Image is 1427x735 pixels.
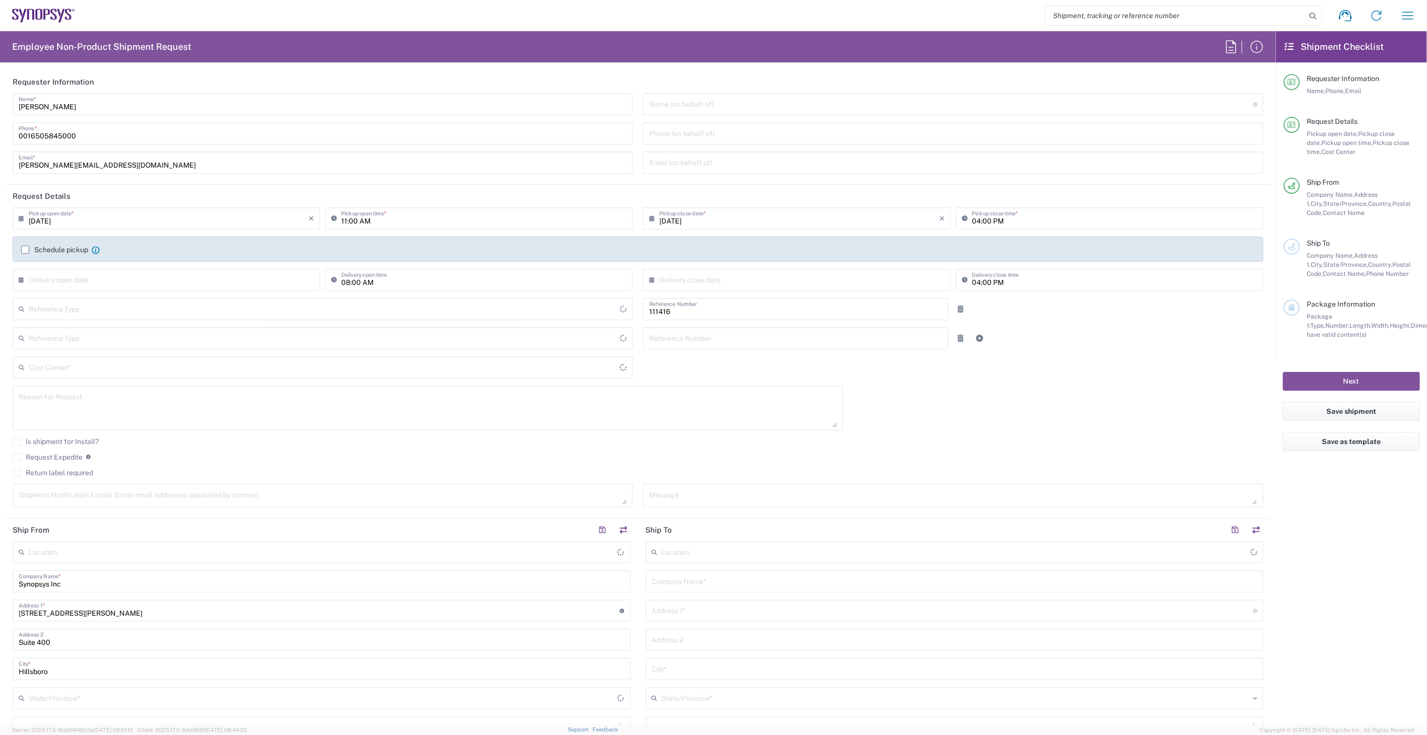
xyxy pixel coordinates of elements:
[1371,322,1390,329] span: Width,
[1260,725,1415,734] span: Copyright © [DATE]-[DATE] Agistix Inc., All Rights Reserved
[1390,322,1411,329] span: Height,
[953,302,967,316] a: Remove Reference
[1307,75,1379,83] span: Requester Information
[646,525,672,535] h2: Ship To
[309,210,314,227] i: ×
[1323,270,1366,277] span: Contact Name,
[1283,402,1420,421] button: Save shipment
[1325,87,1345,95] span: Phone,
[1045,6,1306,25] input: Shipment, tracking or reference number
[1321,139,1373,146] span: Pickup open time,
[1368,261,1392,268] span: Country,
[1307,87,1325,95] span: Name,
[13,191,70,201] h2: Request Details
[137,727,247,733] span: Client: 2025.17.0-5dd568f
[1321,148,1356,156] span: Cost Center
[1283,372,1420,391] button: Next
[21,246,88,254] label: Schedule pickup
[94,727,133,733] span: [DATE] 09:51:12
[13,453,83,461] label: Request Expedite
[205,727,247,733] span: [DATE] 08:44:20
[1310,322,1325,329] span: Type,
[568,726,593,732] a: Support
[1307,117,1358,125] span: Request Details
[593,726,619,732] a: Feedback
[12,727,133,733] span: Server: 2025.17.0-16a969492de
[1311,200,1323,207] span: City,
[1307,191,1354,198] span: Company Name,
[13,437,99,446] label: Is shipment for Install?
[1345,87,1362,95] span: Email
[1323,200,1368,207] span: State/Province,
[1307,239,1330,247] span: Ship To
[1307,313,1332,329] span: Package 1:
[13,525,49,535] h2: Ship From
[1307,300,1375,308] span: Package Information
[1307,252,1354,259] span: Company Name,
[1307,130,1358,137] span: Pickup open date,
[1368,200,1392,207] span: Country,
[1283,432,1420,451] button: Save as template
[1323,261,1368,268] span: State/Province,
[12,41,191,53] h2: Employee Non-Product Shipment Request
[1349,322,1371,329] span: Length,
[1311,261,1323,268] span: City,
[1307,178,1339,186] span: Ship From
[972,331,987,345] a: Add Reference
[1285,41,1384,53] h2: Shipment Checklist
[1366,270,1409,277] span: Phone Number
[1325,322,1349,329] span: Number,
[939,210,945,227] i: ×
[1323,209,1365,216] span: Contact Name
[13,469,93,477] label: Return label required
[953,331,967,345] a: Remove Reference
[13,77,94,87] h2: Requester Information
